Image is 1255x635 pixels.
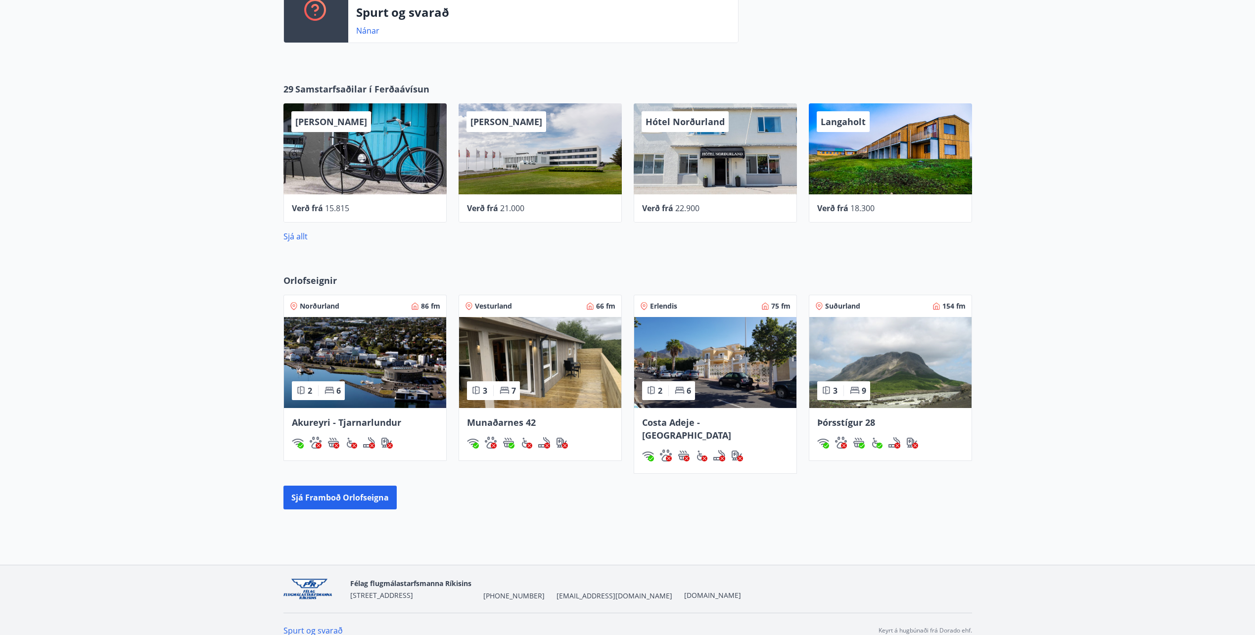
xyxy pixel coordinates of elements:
[888,437,900,449] img: QNIUl6Cv9L9rHgMXwuzGLuiJOj7RKqxk9mBFPqjq.svg
[470,116,542,128] span: [PERSON_NAME]
[292,437,304,449] div: Þráðlaust net
[350,579,471,588] span: Félag flugmálastarfsmanna Ríkisins
[310,437,322,449] div: Gæludýr
[906,437,918,449] div: Hleðslustöð fyrir rafbíla
[596,301,615,311] span: 66 fm
[284,317,446,408] img: Paella dish
[678,450,690,461] img: h89QDIuHlAdpqTriuIvuEWkTH976fOgBEOOeu1mi.svg
[350,590,413,600] span: [STREET_ADDRESS]
[696,450,707,461] img: 8IYIKVZQyRlUC6HQIIUSdjpPGRncJsz2RzLgWvp4.svg
[556,437,568,449] div: Hleðslustöð fyrir rafbíla
[459,317,621,408] img: Paella dish
[696,450,707,461] div: Aðgengi fyrir hjólastól
[687,385,691,396] span: 6
[906,437,918,449] img: nH7E6Gw2rvWFb8XaSdRp44dhkQaj4PJkOoRYItBQ.svg
[475,301,512,311] span: Vesturland
[356,25,379,36] a: Nánar
[660,450,672,461] div: Gæludýr
[556,437,568,449] img: nH7E6Gw2rvWFb8XaSdRp44dhkQaj4PJkOoRYItBQ.svg
[283,83,293,95] span: 29
[345,437,357,449] img: 8IYIKVZQyRlUC6HQIIUSdjpPGRncJsz2RzLgWvp4.svg
[833,385,837,396] span: 3
[731,450,743,461] img: nH7E6Gw2rvWFb8XaSdRp44dhkQaj4PJkOoRYItBQ.svg
[731,450,743,461] div: Hleðslustöð fyrir rafbíla
[292,437,304,449] img: HJRyFFsYp6qjeUYhR4dAD8CaCEsnIFYZ05miwXoh.svg
[300,301,339,311] span: Norðurland
[825,301,860,311] span: Suðurland
[363,437,375,449] img: QNIUl6Cv9L9rHgMXwuzGLuiJOj7RKqxk9mBFPqjq.svg
[327,437,339,449] img: h89QDIuHlAdpqTriuIvuEWkTH976fOgBEOOeu1mi.svg
[835,437,847,449] img: pxcaIm5dSOV3FS4whs1soiYWTwFQvksT25a9J10C.svg
[520,437,532,449] img: 8IYIKVZQyRlUC6HQIIUSdjpPGRncJsz2RzLgWvp4.svg
[658,385,662,396] span: 2
[538,437,550,449] img: QNIUl6Cv9L9rHgMXwuzGLuiJOj7RKqxk9mBFPqjq.svg
[295,83,429,95] span: Samstarfsaðilar í Ferðaávísun
[363,437,375,449] div: Reykingar / Vape
[538,437,550,449] div: Reykingar / Vape
[684,590,741,600] a: [DOMAIN_NAME]
[879,626,972,635] p: Keyrt á hugbúnaði frá Dorado ehf.
[678,450,690,461] div: Heitur pottur
[327,437,339,449] div: Heitur pottur
[345,437,357,449] div: Aðgengi fyrir hjólastól
[850,203,875,214] span: 18.300
[557,591,672,601] span: [EMAIL_ADDRESS][DOMAIN_NAME]
[642,450,654,461] div: Þráðlaust net
[835,437,847,449] div: Gæludýr
[888,437,900,449] div: Reykingar / Vape
[485,437,497,449] img: pxcaIm5dSOV3FS4whs1soiYWTwFQvksT25a9J10C.svg
[660,450,672,461] img: pxcaIm5dSOV3FS4whs1soiYWTwFQvksT25a9J10C.svg
[381,437,393,449] div: Hleðslustöð fyrir rafbíla
[821,116,866,128] span: Langaholt
[467,203,498,214] span: Verð frá
[283,231,308,242] a: Sjá allt
[650,301,677,311] span: Erlendis
[646,116,725,128] span: Hótel Norðurland
[809,317,972,408] img: Paella dish
[308,385,312,396] span: 2
[642,450,654,461] img: HJRyFFsYp6qjeUYhR4dAD8CaCEsnIFYZ05miwXoh.svg
[467,437,479,449] img: HJRyFFsYp6qjeUYhR4dAD8CaCEsnIFYZ05miwXoh.svg
[871,437,883,449] div: Aðgengi fyrir hjólastól
[325,203,349,214] span: 15.815
[292,416,401,428] span: Akureyri - Tjarnarlundur
[713,450,725,461] div: Reykingar / Vape
[817,437,829,449] div: Þráðlaust net
[500,203,524,214] span: 21.000
[381,437,393,449] img: nH7E6Gw2rvWFb8XaSdRp44dhkQaj4PJkOoRYItBQ.svg
[520,437,532,449] div: Aðgengi fyrir hjólastól
[283,274,337,287] span: Orlofseignir
[283,486,397,509] button: Sjá framboð orlofseigna
[503,437,514,449] img: h89QDIuHlAdpqTriuIvuEWkTH976fOgBEOOeu1mi.svg
[817,416,875,428] span: Þórsstígur 28
[817,437,829,449] img: HJRyFFsYp6qjeUYhR4dAD8CaCEsnIFYZ05miwXoh.svg
[942,301,966,311] span: 154 fm
[511,385,516,396] span: 7
[642,416,731,441] span: Costa Adeje -[GEOGRAPHIC_DATA]
[862,385,866,396] span: 9
[310,437,322,449] img: pxcaIm5dSOV3FS4whs1soiYWTwFQvksT25a9J10C.svg
[503,437,514,449] div: Heitur pottur
[771,301,790,311] span: 75 fm
[634,317,796,408] img: Paella dish
[642,203,673,214] span: Verð frá
[356,4,730,21] p: Spurt og svarað
[675,203,699,214] span: 22.900
[483,591,545,601] span: [PHONE_NUMBER]
[817,203,848,214] span: Verð frá
[467,437,479,449] div: Þráðlaust net
[713,450,725,461] img: QNIUl6Cv9L9rHgMXwuzGLuiJOj7RKqxk9mBFPqjq.svg
[871,437,883,449] img: 8IYIKVZQyRlUC6HQIIUSdjpPGRncJsz2RzLgWvp4.svg
[467,416,536,428] span: Munaðarnes 42
[421,301,440,311] span: 86 fm
[485,437,497,449] div: Gæludýr
[483,385,487,396] span: 3
[295,116,367,128] span: [PERSON_NAME]
[853,437,865,449] div: Heitur pottur
[283,579,342,600] img: jpzx4QWYf4KKDRVudBx9Jb6iv5jAOT7IkiGygIXa.png
[336,385,341,396] span: 6
[853,437,865,449] img: h89QDIuHlAdpqTriuIvuEWkTH976fOgBEOOeu1mi.svg
[292,203,323,214] span: Verð frá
